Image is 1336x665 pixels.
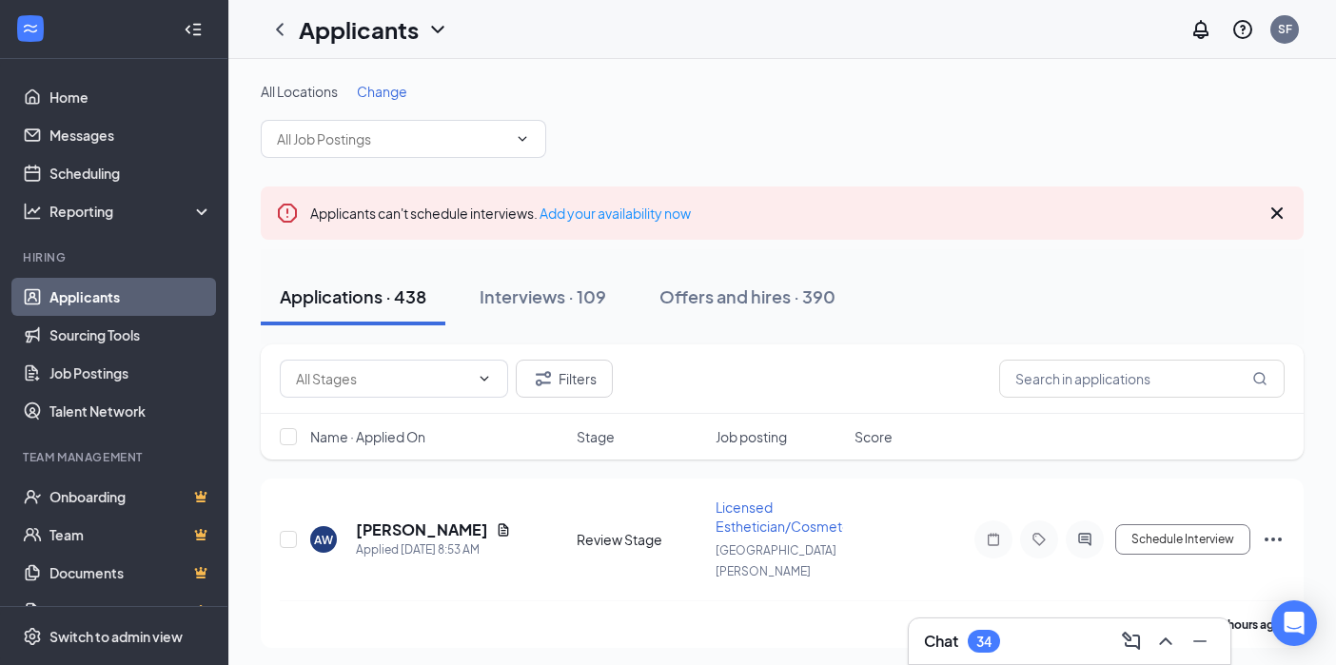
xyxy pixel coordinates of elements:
button: Minimize [1185,626,1215,656]
a: TeamCrown [49,516,212,554]
p: [PERSON_NAME] has applied more than . [1002,616,1285,633]
svg: ChevronUp [1154,630,1177,653]
div: Offers and hires · 390 [659,284,835,308]
a: SurveysCrown [49,592,212,630]
svg: Filter [532,367,555,390]
span: Score [855,427,893,446]
a: Messages [49,116,212,154]
svg: Analysis [23,202,42,221]
span: Applicants can't schedule interviews. [310,205,691,222]
div: SF [1278,21,1292,37]
span: Stage [577,427,615,446]
svg: Collapse [184,20,203,39]
div: Interviews · 109 [480,284,606,308]
a: Talent Network [49,392,212,430]
svg: ChevronDown [426,18,449,41]
a: Job Postings [49,354,212,392]
a: Scheduling [49,154,212,192]
input: All Job Postings [277,128,507,149]
h3: Chat [924,631,958,652]
div: AW [314,532,333,548]
b: 4 hours ago [1219,617,1282,632]
span: All Locations [261,83,338,100]
svg: Cross [1266,202,1288,225]
svg: Settings [23,627,42,646]
svg: Tag [1028,532,1051,547]
svg: Ellipses [1262,528,1285,551]
button: ComposeMessage [1116,626,1147,656]
span: Job posting [716,427,787,446]
h1: Applicants [299,13,419,46]
svg: MagnifyingGlass [1252,371,1267,386]
svg: ChevronDown [515,131,530,147]
div: 34 [976,634,992,650]
svg: WorkstreamLogo [21,19,40,38]
button: Filter Filters [516,360,613,398]
button: ChevronUp [1150,626,1181,656]
div: Applied [DATE] 8:53 AM [356,540,511,559]
span: Name · Applied On [310,427,425,446]
svg: Note [982,532,1005,547]
svg: Document [496,522,511,538]
svg: ActiveChat [1073,532,1096,547]
a: OnboardingCrown [49,478,212,516]
h5: [PERSON_NAME] [356,519,488,540]
span: Change [357,83,407,100]
span: [GEOGRAPHIC_DATA][PERSON_NAME] [716,543,836,578]
div: Open Intercom Messenger [1271,600,1317,646]
input: All Stages [296,368,469,389]
svg: Minimize [1189,630,1211,653]
a: DocumentsCrown [49,554,212,592]
div: Review Stage [577,530,704,549]
div: Applications · 438 [280,284,426,308]
svg: ChevronLeft [268,18,291,41]
div: Reporting [49,202,213,221]
div: Switch to admin view [49,627,183,646]
a: Applicants [49,278,212,316]
input: Search in applications [999,360,1285,398]
svg: QuestionInfo [1231,18,1254,41]
button: Schedule Interview [1115,524,1250,555]
svg: Error [276,202,299,225]
span: Licensed Esthetician/Cosmetologist [716,499,885,535]
a: Home [49,78,212,116]
a: Sourcing Tools [49,316,212,354]
div: Team Management [23,449,208,465]
svg: Notifications [1189,18,1212,41]
div: Hiring [23,249,208,265]
svg: ChevronDown [477,371,492,386]
svg: ComposeMessage [1120,630,1143,653]
a: Add your availability now [540,205,691,222]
